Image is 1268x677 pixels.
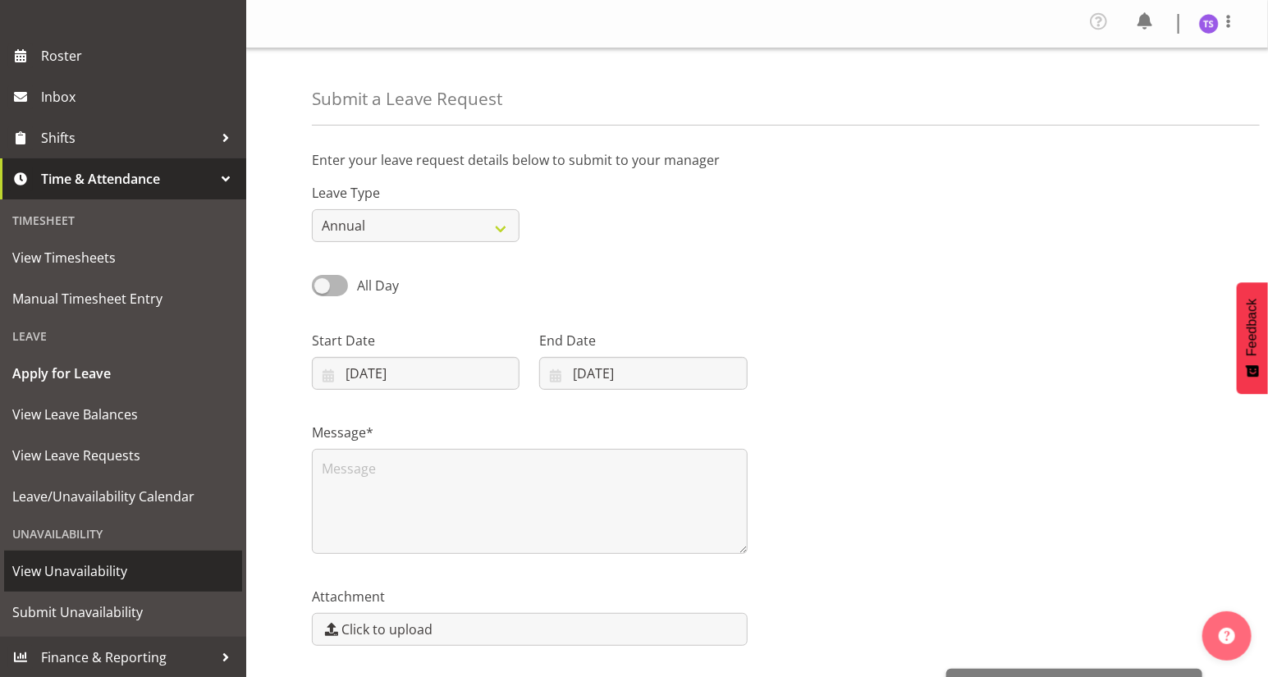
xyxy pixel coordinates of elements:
[4,278,242,319] a: Manual Timesheet Entry
[1245,299,1260,356] span: Feedback
[312,423,748,442] label: Message*
[312,150,1202,170] p: Enter your leave request details below to submit to your manager
[41,126,213,150] span: Shifts
[312,357,520,390] input: Click to select...
[312,331,520,350] label: Start Date
[4,394,242,435] a: View Leave Balances
[41,645,213,670] span: Finance & Reporting
[12,286,234,311] span: Manual Timesheet Entry
[12,484,234,509] span: Leave/Unavailability Calendar
[539,331,747,350] label: End Date
[12,245,234,270] span: View Timesheets
[41,85,238,109] span: Inbox
[12,361,234,386] span: Apply for Leave
[4,551,242,592] a: View Unavailability
[1219,628,1235,644] img: help-xxl-2.png
[539,357,747,390] input: Click to select...
[4,204,242,237] div: Timesheet
[357,277,399,295] span: All Day
[1237,282,1268,394] button: Feedback - Show survey
[4,592,242,633] a: Submit Unavailability
[312,89,502,108] h4: Submit a Leave Request
[12,559,234,583] span: View Unavailability
[312,183,520,203] label: Leave Type
[4,476,242,517] a: Leave/Unavailability Calendar
[41,167,213,191] span: Time & Attendance
[4,517,242,551] div: Unavailability
[4,237,242,278] a: View Timesheets
[41,43,238,68] span: Roster
[12,600,234,624] span: Submit Unavailability
[341,620,433,639] span: Click to upload
[12,443,234,468] span: View Leave Requests
[12,402,234,427] span: View Leave Balances
[4,435,242,476] a: View Leave Requests
[4,319,242,353] div: Leave
[4,353,242,394] a: Apply for Leave
[312,587,748,606] label: Attachment
[1199,14,1219,34] img: titi-strickland1975.jpg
